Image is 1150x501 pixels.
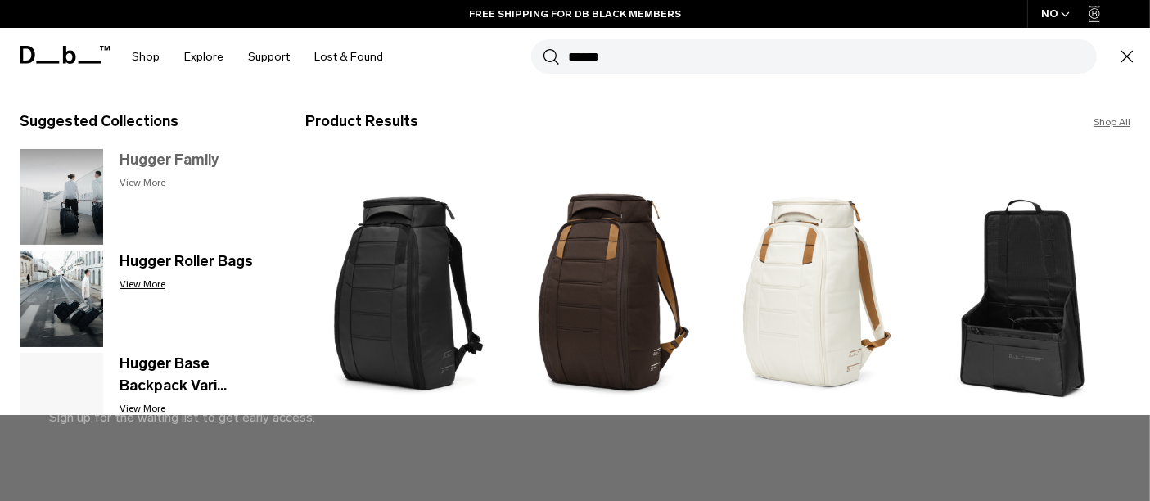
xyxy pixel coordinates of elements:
a: Lost & Found [314,28,383,86]
a: FREE SHIPPING FOR DB BLACK MEMBERS [469,7,681,21]
a: Shop [132,28,160,86]
h3: Hugger Family [120,149,273,171]
img: Hugger Family [20,149,103,245]
img: Hugger Backpack 30L Espresso [514,158,714,427]
p: View More [120,277,273,291]
h3: Suggested Collections [20,111,273,133]
h3: Hugger Base Backpack Vari... [120,353,273,397]
p: View More [120,175,273,190]
a: Hugger Backpack 25L Oatmilk Hugger Backpack 25L Oatmilk 2.199 NOK [722,158,922,485]
img: Hugger Backpack 25L Black Out [305,158,505,427]
a: Hugger Backpack 30L Espresso Hugger Backpack 30L Espresso 2.299 NOK [514,158,714,485]
h3: Hugger Roller Bags [120,250,273,273]
img: Hugger Backpack 25L Oatmilk [722,158,922,427]
nav: Main Navigation [120,28,395,86]
a: Explore [184,28,223,86]
p: View More [120,401,273,416]
a: Hugger Roller Bags Hugger Roller Bags View More [20,250,273,352]
a: Hugger Backpack 25L Black Out Hugger Backpack 25L Black Out 2.199 NOK [305,158,505,485]
img: Hugger Roller Bags [20,250,103,346]
a: Hugger Base Backpack Vari... View More [20,353,273,449]
h3: Product Results [305,111,718,133]
a: Hugger Family Hugger Family View More [20,149,273,250]
img: Hugger Organizer Black Out [931,158,1130,427]
a: Shop All [1094,115,1130,129]
a: Hugger Organizer Black Out Hugger Organizer Black Out 599 NOK [931,158,1130,485]
a: Support [248,28,290,86]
